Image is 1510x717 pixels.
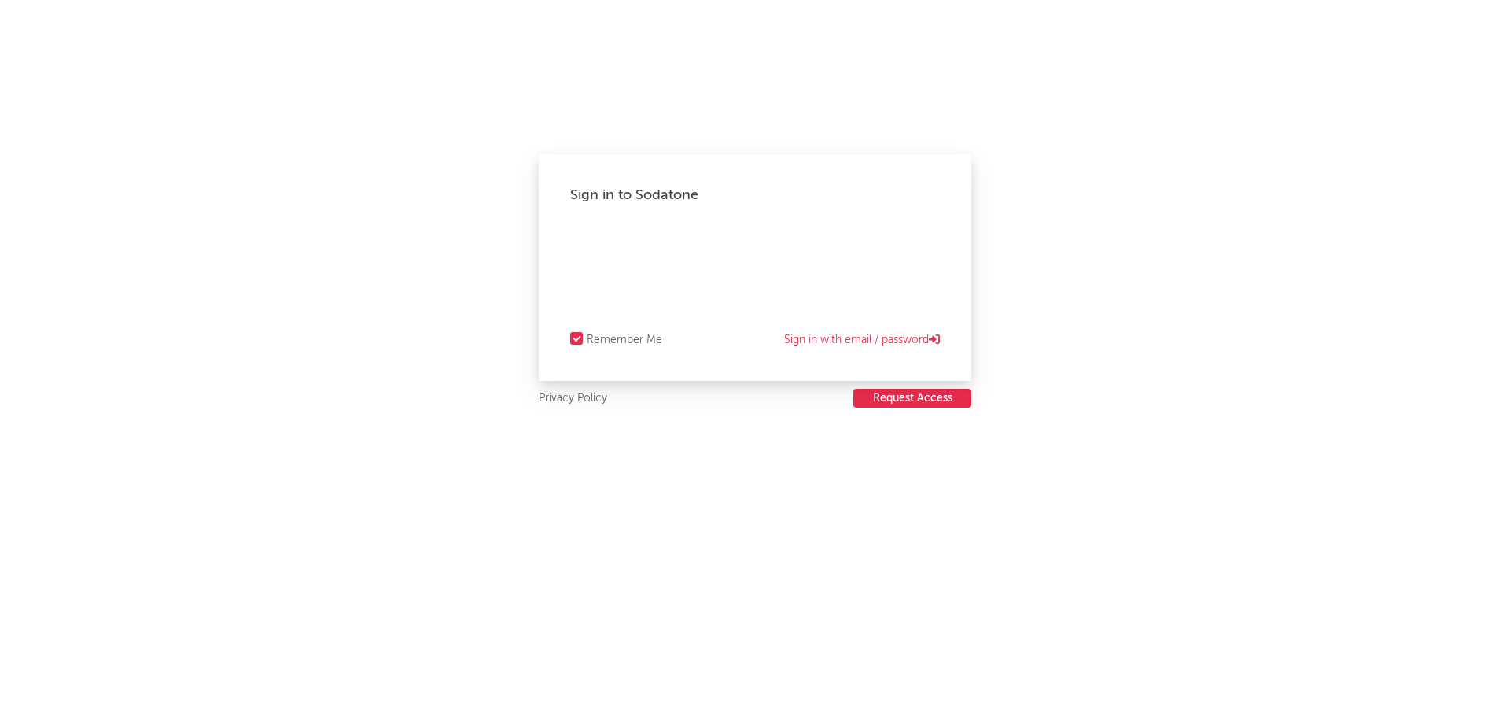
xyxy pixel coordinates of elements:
[853,389,971,408] a: Request Access
[539,389,607,408] a: Privacy Policy
[784,331,940,349] a: Sign in with email / password
[570,186,940,205] div: Sign in to Sodatone
[587,331,662,349] div: Remember Me
[853,389,971,408] button: Request Access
